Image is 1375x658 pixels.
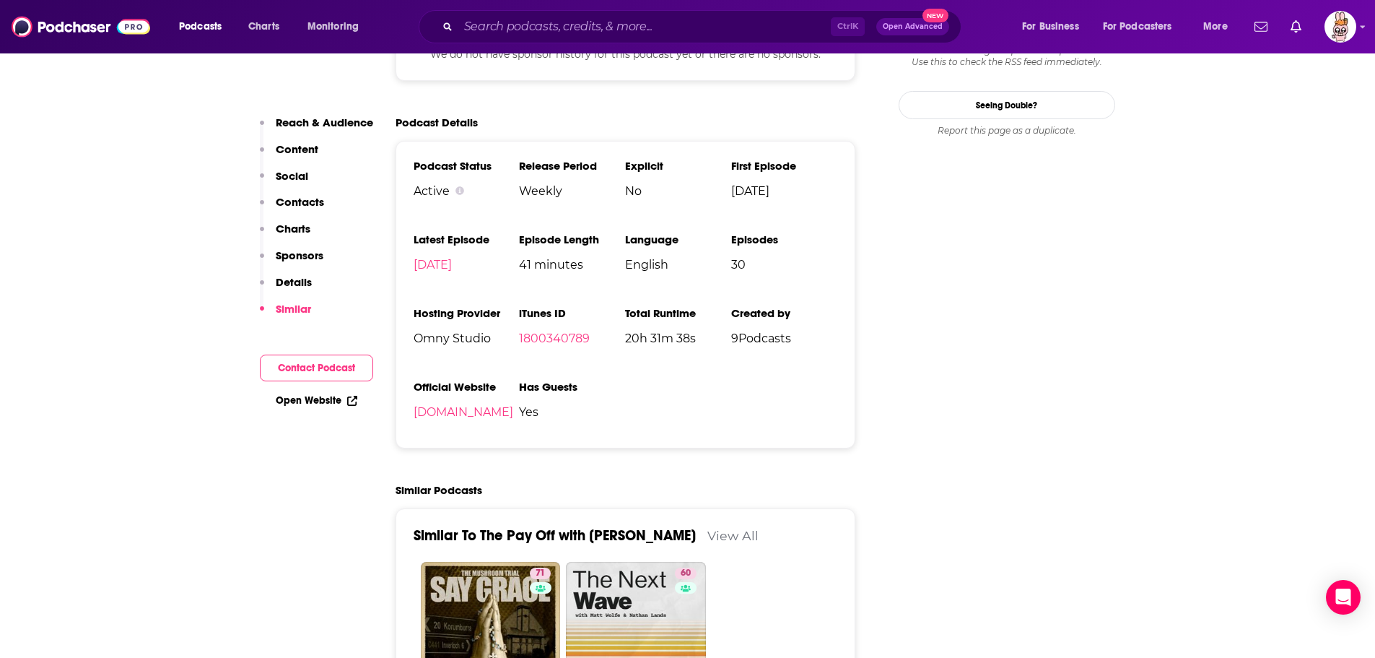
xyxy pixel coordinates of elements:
button: Similar [260,302,311,329]
span: Yes [519,405,625,419]
a: Similar To The Pay Off with [PERSON_NAME] [414,527,696,545]
h3: Total Runtime [625,306,731,320]
a: Show notifications dropdown [1249,14,1273,39]
span: 20h 31m 38s [625,332,731,345]
h3: Episodes [731,233,837,246]
img: User Profile [1324,11,1356,43]
span: New [922,9,948,22]
a: [DATE] [414,258,452,272]
span: 41 minutes [519,258,625,272]
h2: Similar Podcasts [396,483,482,497]
button: Contacts [260,195,324,222]
p: Details [276,275,312,289]
span: More [1203,17,1228,37]
span: Ctrl K [831,17,865,36]
h3: Hosting Provider [414,306,520,320]
button: Show profile menu [1324,11,1356,43]
span: Logged in as Nouel [1324,11,1356,43]
h3: Has Guests [519,380,625,394]
button: open menu [169,15,240,38]
a: 71 [530,568,551,579]
button: open menu [1094,15,1193,38]
button: Details [260,275,312,302]
span: Omny Studio [414,332,520,345]
h3: Latest Episode [414,233,520,246]
a: View All [707,528,759,543]
p: Social [276,169,308,183]
button: Content [260,142,318,169]
span: Weekly [519,184,625,198]
p: Similar [276,302,311,316]
button: Sponsors [260,248,323,275]
input: Search podcasts, credits, & more... [458,15,831,38]
p: Content [276,142,318,156]
button: open menu [297,15,377,38]
span: Podcasts [179,17,222,37]
p: Reach & Audience [276,116,373,129]
a: 1800340789 [519,332,590,345]
a: Open Website [276,394,357,407]
img: Podchaser - Follow, Share and Rate Podcasts [12,13,150,40]
a: Seeing Double? [899,91,1115,119]
h3: Official Website [414,380,520,394]
button: Social [260,169,308,196]
button: Reach & Audience [260,116,373,142]
span: Monitoring [307,17,359,37]
h3: Language [625,233,731,246]
p: Charts [276,222,310,235]
button: open menu [1012,15,1097,38]
span: 71 [536,566,545,581]
span: No [625,184,731,198]
div: Search podcasts, credits, & more... [432,10,975,43]
span: 30 [731,258,837,272]
h3: Explicit [625,159,731,173]
button: open menu [1193,15,1246,38]
h3: Episode Length [519,233,625,246]
h3: Created by [731,306,837,320]
span: Open Advanced [883,23,943,30]
p: Contacts [276,195,324,209]
span: [DATE] [731,184,837,198]
span: Charts [248,17,279,37]
span: 9Podcasts [731,332,837,345]
span: For Business [1022,17,1079,37]
h2: Podcast Details [396,116,478,129]
div: Report this page as a duplicate. [899,125,1115,137]
div: Open Intercom Messenger [1326,580,1361,615]
button: Charts [260,222,310,248]
button: Open AdvancedNew [876,18,949,35]
a: Show notifications dropdown [1285,14,1307,39]
button: Contact Podcast [260,355,373,381]
span: 60 [681,566,691,581]
span: For Podcasters [1103,17,1172,37]
div: Are we missing an episode or update? Use this to check the RSS feed immediately. [899,45,1115,68]
h3: Podcast Status [414,159,520,173]
h3: First Episode [731,159,837,173]
p: We do not have sponsor history for this podcast yet or there are no sponsors. [414,46,838,62]
a: Charts [239,15,288,38]
p: Sponsors [276,248,323,262]
a: [DOMAIN_NAME] [414,405,513,419]
div: Active [414,184,520,198]
h3: Release Period [519,159,625,173]
span: English [625,258,731,272]
h3: iTunes ID [519,306,625,320]
a: 60 [675,568,697,579]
